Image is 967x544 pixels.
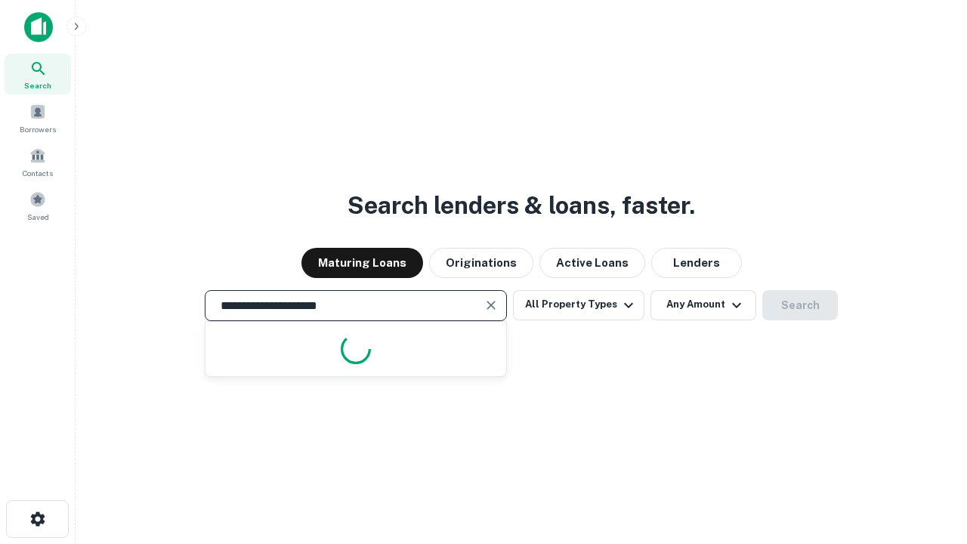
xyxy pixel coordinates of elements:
[20,123,56,135] span: Borrowers
[513,290,644,320] button: All Property Types
[891,423,967,496] iframe: Chat Widget
[24,79,51,91] span: Search
[23,167,53,179] span: Contacts
[429,248,533,278] button: Originations
[5,54,71,94] a: Search
[348,187,695,224] h3: Search lenders & loans, faster.
[5,141,71,182] a: Contacts
[651,248,742,278] button: Lenders
[24,12,53,42] img: capitalize-icon.png
[5,185,71,226] a: Saved
[650,290,756,320] button: Any Amount
[27,211,49,223] span: Saved
[301,248,423,278] button: Maturing Loans
[539,248,645,278] button: Active Loans
[480,295,502,316] button: Clear
[5,97,71,138] a: Borrowers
